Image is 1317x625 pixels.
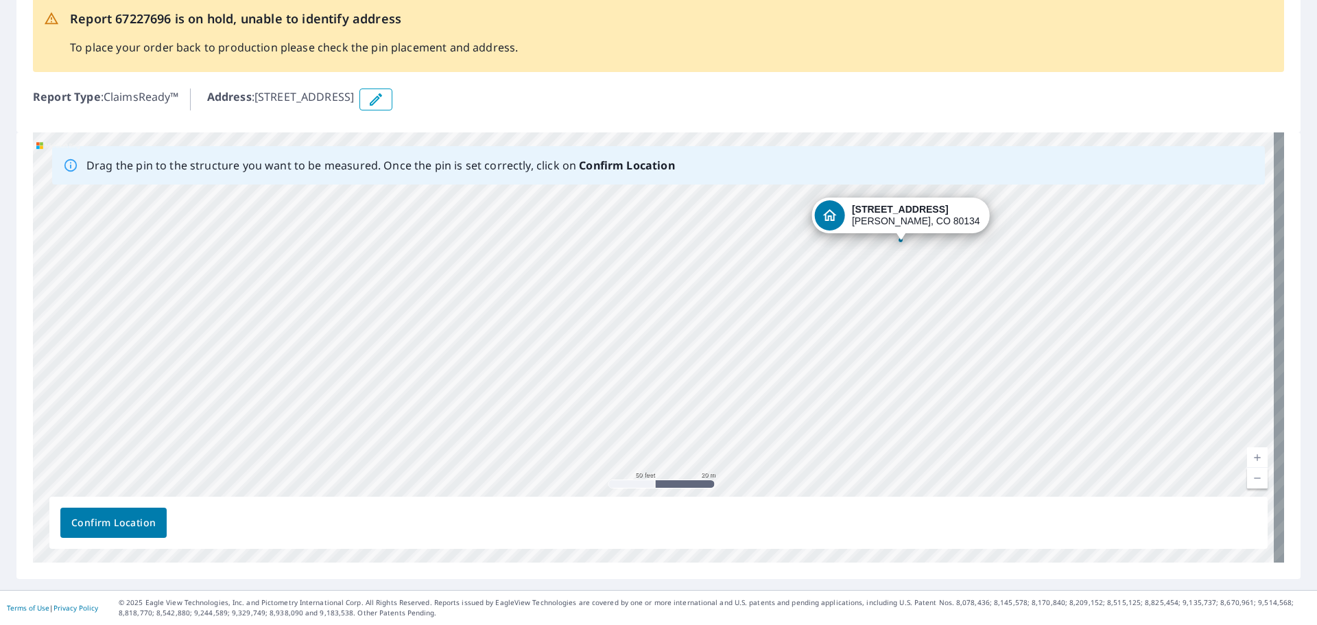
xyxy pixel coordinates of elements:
[33,89,179,110] p: : ClaimsReady™
[852,204,980,227] div: [PERSON_NAME], CO 80134
[207,89,252,104] b: Address
[119,598,1310,618] p: © 2025 Eagle View Technologies, Inc. and Pictometry International Corp. All Rights Reserved. Repo...
[207,89,355,110] p: : [STREET_ADDRESS]
[1247,468,1268,488] a: Current Level 19, Zoom Out
[60,508,167,538] button: Confirm Location
[579,158,674,173] b: Confirm Location
[86,157,675,174] p: Drag the pin to the structure you want to be measured. Once the pin is set correctly, click on
[71,515,156,532] span: Confirm Location
[33,89,101,104] b: Report Type
[70,10,518,28] p: Report 67227696 is on hold, unable to identify address
[54,603,98,613] a: Privacy Policy
[7,603,49,613] a: Terms of Use
[812,198,990,240] div: Dropped pin, building 1, Residential property, 14341 Beebalm Loop Parker, CO 80134
[852,204,949,215] strong: [STREET_ADDRESS]
[1247,447,1268,468] a: Current Level 19, Zoom In
[7,604,98,612] p: |
[70,39,518,56] p: To place your order back to production please check the pin placement and address.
